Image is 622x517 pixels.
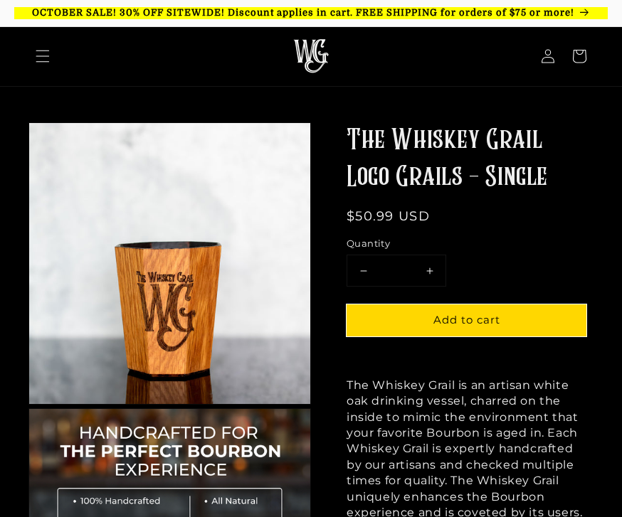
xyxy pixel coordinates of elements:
img: The Whiskey Grail [293,39,329,73]
p: OCTOBER SALE! 30% OFF SITEWIDE! Discount applies in cart. FREE SHIPPING for orders of $75 or more! [14,7,608,19]
h1: The Whiskey Grail Logo Grails - Single [347,122,586,196]
label: Quantity [347,237,586,251]
button: Add to cart [347,304,586,336]
span: Add to cart [433,313,500,326]
span: $50.99 USD [347,208,430,224]
summary: Menu [27,41,58,72]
